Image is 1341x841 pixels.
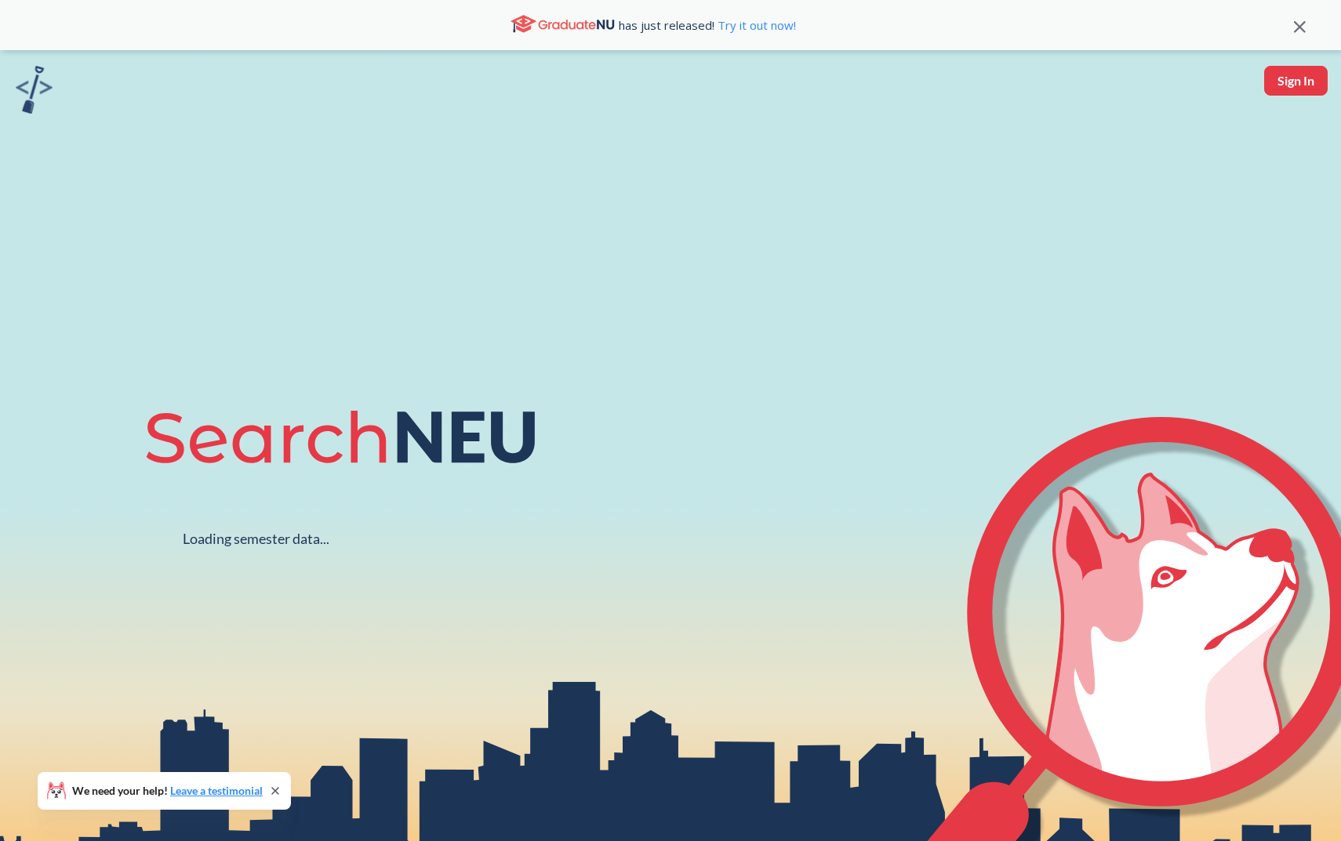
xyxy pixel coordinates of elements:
a: Try it out now! [714,17,796,33]
span: has just released! [619,16,796,34]
a: Leave a testimonial [170,784,263,797]
img: sandbox logo [16,66,53,114]
button: Sign In [1264,66,1328,96]
a: sandbox logo [16,66,53,118]
div: Loading semester data... [183,530,329,548]
span: We need your help! [72,785,263,796]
